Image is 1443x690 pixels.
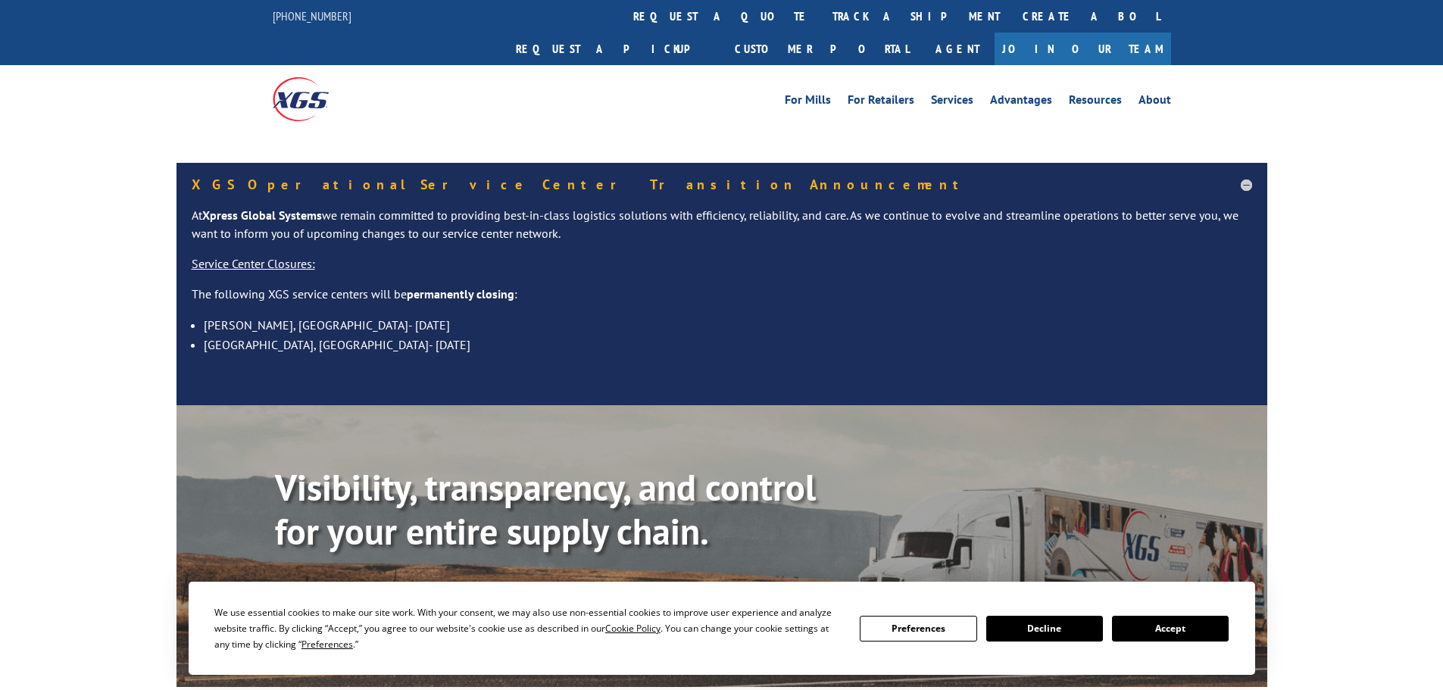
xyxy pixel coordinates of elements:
[986,616,1103,642] button: Decline
[192,286,1252,316] p: The following XGS service centers will be :
[990,94,1052,111] a: Advantages
[1069,94,1122,111] a: Resources
[204,315,1252,335] li: [PERSON_NAME], [GEOGRAPHIC_DATA]- [DATE]
[192,207,1252,255] p: At we remain committed to providing best-in-class logistics solutions with efficiency, reliabilit...
[848,94,914,111] a: For Retailers
[192,256,315,271] u: Service Center Closures:
[931,94,973,111] a: Services
[192,178,1252,192] h5: XGS Operational Service Center Transition Announcement
[275,464,816,554] b: Visibility, transparency, and control for your entire supply chain.
[273,8,351,23] a: [PHONE_NUMBER]
[202,208,322,223] strong: Xpress Global Systems
[504,33,723,65] a: Request a pickup
[189,582,1255,675] div: Cookie Consent Prompt
[605,622,661,635] span: Cookie Policy
[785,94,831,111] a: For Mills
[995,33,1171,65] a: Join Our Team
[301,638,353,651] span: Preferences
[860,616,976,642] button: Preferences
[1138,94,1171,111] a: About
[723,33,920,65] a: Customer Portal
[214,604,842,652] div: We use essential cookies to make our site work. With your consent, we may also use non-essential ...
[407,286,514,301] strong: permanently closing
[920,33,995,65] a: Agent
[204,335,1252,354] li: [GEOGRAPHIC_DATA], [GEOGRAPHIC_DATA]- [DATE]
[1112,616,1229,642] button: Accept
